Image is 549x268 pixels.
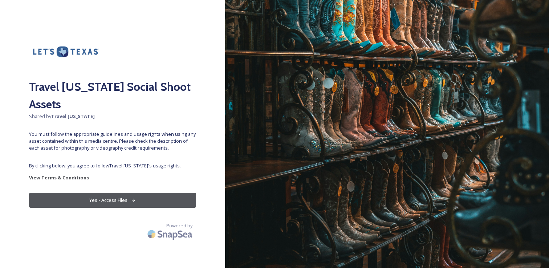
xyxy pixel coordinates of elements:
strong: View Terms & Conditions [29,174,89,181]
span: You must follow the appropriate guidelines and usage rights when using any asset contained within... [29,131,196,152]
strong: Travel [US_STATE] [51,113,95,119]
img: SnapSea Logo [145,226,196,243]
span: By clicking below, you agree to follow Travel [US_STATE] 's usage rights. [29,162,196,169]
h2: Travel [US_STATE] Social Shoot Assets [29,78,196,113]
span: Shared by [29,113,196,120]
button: Yes - Access Files [29,193,196,208]
a: View Terms & Conditions [29,173,196,182]
span: Powered by [166,222,192,229]
img: travel-tx.png [29,29,102,74]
